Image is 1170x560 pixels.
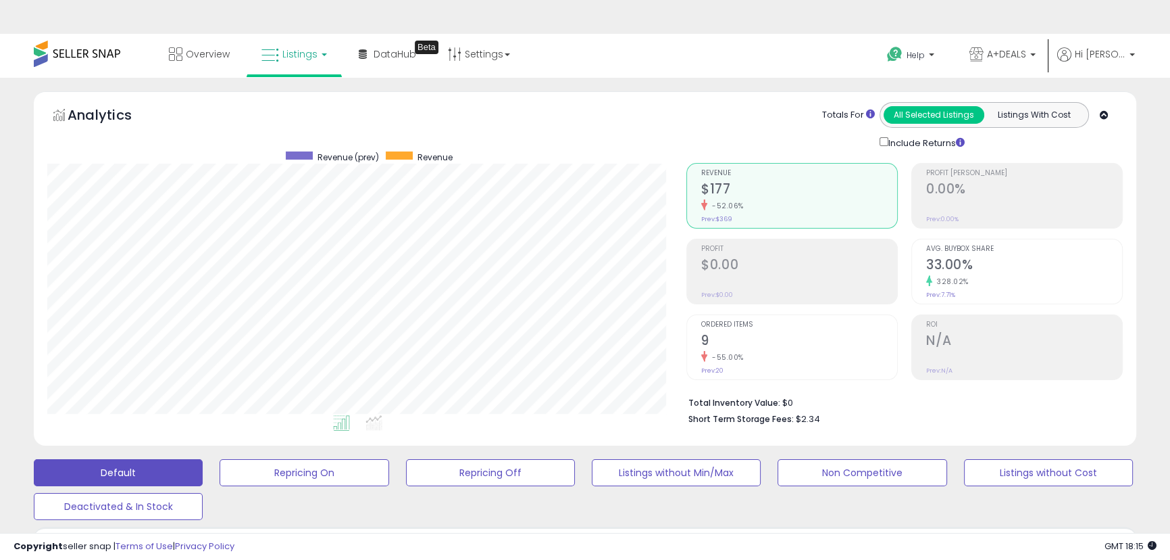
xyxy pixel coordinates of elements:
[688,413,794,425] b: Short Term Storage Fees:
[415,41,438,54] div: Tooltip anchor
[932,277,969,287] small: 328.02%
[926,246,1122,253] span: Avg. Buybox Share
[1057,47,1135,78] a: Hi [PERSON_NAME]
[406,459,575,486] button: Repricing Off
[701,170,897,177] span: Revenue
[701,257,897,275] h2: $0.00
[926,367,952,375] small: Prev: N/A
[707,352,744,363] small: -55.00%
[796,413,820,425] span: $2.34
[374,47,416,61] span: DataHub
[707,201,744,211] small: -52.06%
[592,459,761,486] button: Listings without Min/Max
[186,47,230,61] span: Overview
[688,394,1113,410] li: $0
[1075,47,1125,61] span: Hi [PERSON_NAME]
[987,47,1026,61] span: A+DEALS
[926,321,1122,329] span: ROI
[822,109,875,122] div: Totals For
[876,36,948,78] a: Help
[984,106,1084,124] button: Listings With Cost
[701,215,732,223] small: Prev: $369
[778,459,946,486] button: Non Competitive
[884,106,984,124] button: All Selected Listings
[317,151,379,163] span: Revenue (prev)
[34,493,203,520] button: Deactivated & In Stock
[175,540,234,553] a: Privacy Policy
[220,459,388,486] button: Repricing On
[926,215,959,223] small: Prev: 0.00%
[701,246,897,253] span: Profit
[959,34,1046,78] a: A+DEALS
[869,135,981,149] div: Include Returns
[688,397,780,409] b: Total Inventory Value:
[926,333,1122,351] h2: N/A
[701,333,897,351] h2: 9
[907,49,925,61] span: Help
[14,540,63,553] strong: Copyright
[926,170,1122,177] span: Profit [PERSON_NAME]
[349,34,426,74] a: DataHub
[926,257,1122,275] h2: 33.00%
[886,46,903,63] i: Get Help
[251,34,337,74] a: Listings
[964,459,1133,486] button: Listings without Cost
[438,34,520,74] a: Settings
[34,459,203,486] button: Default
[701,367,723,375] small: Prev: 20
[116,540,173,553] a: Terms of Use
[417,151,453,163] span: Revenue
[701,291,733,299] small: Prev: $0.00
[926,181,1122,200] h2: 0.00%
[926,291,955,299] small: Prev: 7.71%
[14,540,234,553] div: seller snap | |
[701,181,897,200] h2: $177
[282,47,317,61] span: Listings
[701,321,897,329] span: Ordered Items
[1104,540,1156,553] span: 2025-09-17 18:15 GMT
[159,34,240,74] a: Overview
[68,106,158,128] h5: Analytics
